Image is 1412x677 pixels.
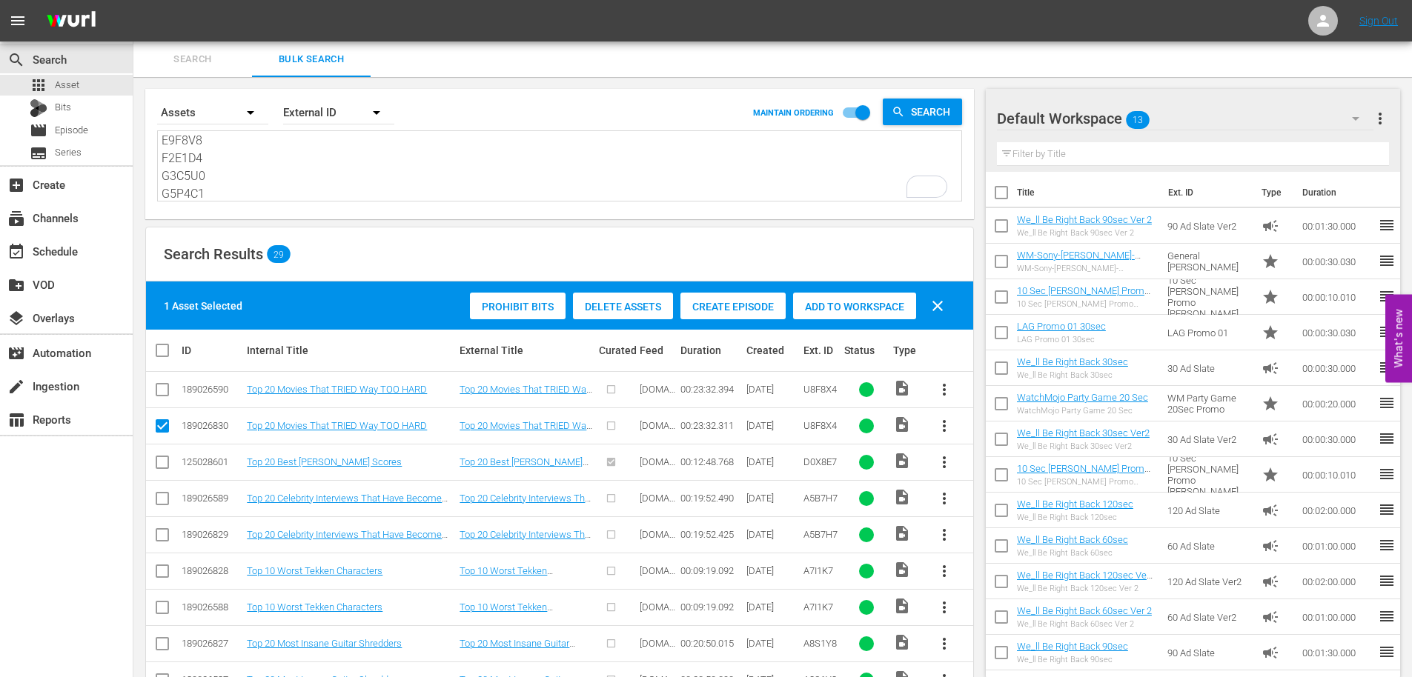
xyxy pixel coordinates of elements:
td: 120 Ad Slate [1161,493,1256,528]
button: Prohibit Bits [470,293,566,319]
a: We_ll Be Right Back 30sec [1017,356,1128,367]
th: Duration [1293,172,1382,213]
div: Curated [599,344,635,356]
span: Video [893,379,911,397]
div: We_ll Be Right Back 120sec [1017,513,1133,522]
div: Feed [640,344,676,356]
a: We_ll Be Right Back 60sec [1017,534,1128,545]
div: We_ll Be Right Back 30sec [1017,370,1128,380]
div: [DATE] [746,529,799,540]
span: more_vert [935,562,953,580]
textarea: To enrich screen reader interactions, please activate Accessibility in Grammarly extension settings [162,133,961,201]
a: Top 20 Movies That TRIED Way TOO HARD [247,420,427,431]
a: We_ll Be Right Back 30sec Ver2 [1017,427,1150,438]
span: reorder [1378,536,1396,554]
td: 60 Ad Slate Ver2 [1161,599,1256,635]
div: Internal Title [247,344,455,356]
div: 00:12:48.768 [680,456,741,467]
button: Add to Workspace [793,293,916,319]
a: Top 10 Worst Tekken Characters [247,565,382,576]
span: Add to Workspace [793,301,916,313]
td: 00:00:30.030 [1296,315,1378,350]
span: more_vert [935,490,953,507]
div: We_ll Be Right Back 120sec Ver 2 [1017,584,1156,593]
span: reorder [1378,501,1396,518]
div: External ID [283,92,394,133]
div: 189026827 [182,638,242,649]
td: 00:02:00.000 [1296,564,1378,599]
a: 10 Sec [PERSON_NAME] Promo [PERSON_NAME] [1017,285,1150,307]
a: Sign Out [1359,15,1398,27]
td: 00:00:20.000 [1296,386,1378,421]
span: event_available [7,243,25,261]
span: [DOMAIN_NAME]> [PERSON_NAME] [640,384,675,450]
button: more_vert [927,481,962,516]
span: more_vert [935,453,953,471]
span: Search [7,51,25,69]
a: LAG Promo 01 30sec [1017,321,1106,332]
span: Automation [7,344,25,362]
span: clear [929,297,947,315]
span: Create [7,176,25,194]
a: Top 20 Best [PERSON_NAME] Scores [460,456,589,478]
td: 30 Ad Slate Ver2 [1161,421,1256,457]
span: [DOMAIN_NAME]> [PERSON_NAME] [640,601,675,668]
div: [DATE] [746,601,799,613]
div: 00:23:32.394 [680,384,741,395]
div: We_ll Be Right Back 90sec [1017,655,1128,664]
span: reorder [1378,643,1396,661]
td: 00:00:30.000 [1296,350,1378,386]
span: 29 [267,249,291,259]
div: 189026828 [182,565,242,576]
div: [DATE] [746,493,799,504]
span: Ad [1262,644,1279,661]
div: We_ll Be Right Back 90sec Ver 2 [1017,228,1152,238]
button: more_vert [927,408,962,444]
div: 189026589 [182,493,242,504]
span: reorder [1378,465,1396,483]
span: Promo [1262,324,1279,341]
div: 10 Sec [PERSON_NAME] Promo [PERSON_NAME] [1017,299,1156,309]
span: Create Episode [680,301,786,313]
div: Type [893,344,921,356]
span: reorder [1378,252,1396,270]
span: reorder [1378,394,1396,412]
div: 10 Sec [PERSON_NAME] Promo [PERSON_NAME] [1017,477,1156,487]
button: more_vert [927,372,962,407]
td: 00:01:00.000 [1296,599,1378,635]
th: Type [1253,172,1293,213]
a: Top 20 Celebrity Interviews That Have Become Disturbing [460,529,593,551]
a: Top 20 Movies That TRIED Way TOO HARD [247,384,427,395]
td: 00:00:30.030 [1296,244,1378,279]
span: [DOMAIN_NAME]> [PERSON_NAME] [640,420,675,487]
th: Title [1017,172,1159,213]
td: 00:00:30.000 [1296,421,1378,457]
span: Promo [1262,466,1279,484]
span: reorder [1378,607,1396,625]
span: Episode [55,123,88,138]
div: 00:19:52.425 [680,529,741,540]
a: Top 20 Celebrity Interviews That Have Become Disturbing [247,493,448,515]
div: 00:09:19.092 [680,565,741,576]
span: A5B7H7 [803,493,838,504]
a: 10 Sec [PERSON_NAME] Promo [PERSON_NAME] [1017,463,1150,485]
span: Reports [7,411,25,429]
span: Promo [1262,395,1279,413]
span: 13 [1126,104,1150,136]
span: [DOMAIN_NAME]> [PERSON_NAME] [640,493,675,559]
a: We_ll Be Right Back 90sec [1017,641,1128,652]
span: Ad [1262,608,1279,626]
a: Top 20 Celebrity Interviews That Have Become Disturbing [247,529,448,551]
div: 189026829 [182,529,242,540]
div: 00:19:52.490 [680,493,741,504]
a: We_ll Be Right Back 90sec Ver 2 [1017,214,1152,225]
div: Duration [680,344,741,356]
span: menu [9,12,27,30]
a: We_ll Be Right Back 60sec Ver 2 [1017,605,1152,616]
a: Top 20 Most Insane Guitar Shredders [460,638,575,660]
span: Video [893,416,911,433]
span: reorder [1378,287,1396,305]
button: Delete Assets [573,293,673,319]
span: Episode [30,121,47,139]
span: reorder [1378,358,1396,376]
